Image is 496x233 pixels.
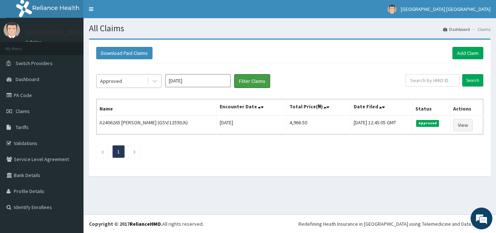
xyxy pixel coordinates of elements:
[133,148,136,155] a: Next page
[406,74,460,87] input: Search by HMO ID
[130,221,161,227] a: RelianceHMO
[286,116,350,134] td: 4,966.50
[416,120,439,126] span: Approved
[217,116,286,134] td: [DATE]
[117,148,120,155] a: Page 1 is your current page
[234,74,270,88] button: Filter Claims
[4,22,20,38] img: User Image
[96,47,153,59] button: Download Paid Claims
[450,99,483,116] th: Actions
[412,99,450,116] th: Status
[453,119,473,131] a: View
[89,24,491,33] h1: All Claims
[84,214,496,233] footer: All rights reserved.
[16,60,53,67] span: Switch Providers
[471,26,491,32] li: Claims
[350,116,412,134] td: [DATE] 12:45:05 GMT
[443,26,470,32] a: Dashboard
[462,74,483,87] input: Search
[16,108,30,115] span: Claims
[16,76,39,83] span: Dashboard
[16,124,29,130] span: Tariffs
[25,29,147,36] p: [GEOGRAPHIC_DATA] [GEOGRAPHIC_DATA]
[387,5,397,14] img: User Image
[401,6,491,12] span: [GEOGRAPHIC_DATA] [GEOGRAPHIC_DATA]
[100,77,122,85] div: Approved
[286,99,350,116] th: Total Price(₦)
[217,99,286,116] th: Encounter Date
[25,40,43,45] a: Online
[452,47,483,59] a: Add Claim
[298,220,491,228] div: Redefining Heath Insurance in [GEOGRAPHIC_DATA] using Telemedicine and Data Science!
[97,99,217,116] th: Name
[101,148,104,155] a: Previous page
[350,99,412,116] th: Date Filed
[89,221,162,227] strong: Copyright © 2017 .
[165,74,231,87] input: Select Month and Year
[97,116,217,134] td: A2406265 [PERSON_NAME] (GSV/12593/A)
